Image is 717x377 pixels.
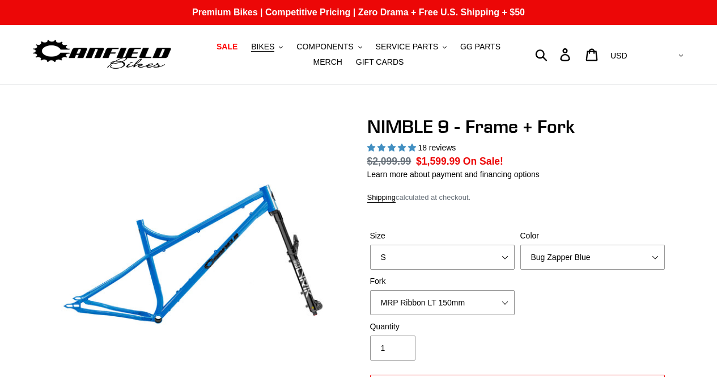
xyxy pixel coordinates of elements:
img: Canfield Bikes [31,37,173,73]
a: SALE [211,39,243,55]
button: COMPONENTS [291,39,367,55]
span: MERCH [313,57,342,67]
span: SALE [217,42,237,52]
a: MERCH [308,55,348,70]
label: Fork [370,275,515,287]
a: Shipping [367,193,396,203]
span: SERVICE PARTS [376,42,438,52]
span: GG PARTS [460,42,500,52]
label: Size [370,230,515,242]
h1: NIMBLE 9 - Frame + Fork [367,116,668,137]
span: GIFT CARDS [356,57,404,67]
span: COMPONENTS [296,42,353,52]
span: 4.89 stars [367,143,418,152]
label: Color [520,230,665,242]
div: calculated at checkout. [367,192,668,203]
span: 18 reviews [418,143,456,152]
s: $2,099.99 [367,156,411,167]
button: BIKES [245,39,289,55]
span: BIKES [251,42,274,52]
span: On Sale! [463,154,503,169]
a: GG PARTS [455,39,506,55]
span: $1,599.99 [416,156,460,167]
button: SERVICE PARTS [370,39,452,55]
a: GIFT CARDS [350,55,410,70]
label: Quantity [370,321,515,333]
a: Learn more about payment and financing options [367,170,540,179]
